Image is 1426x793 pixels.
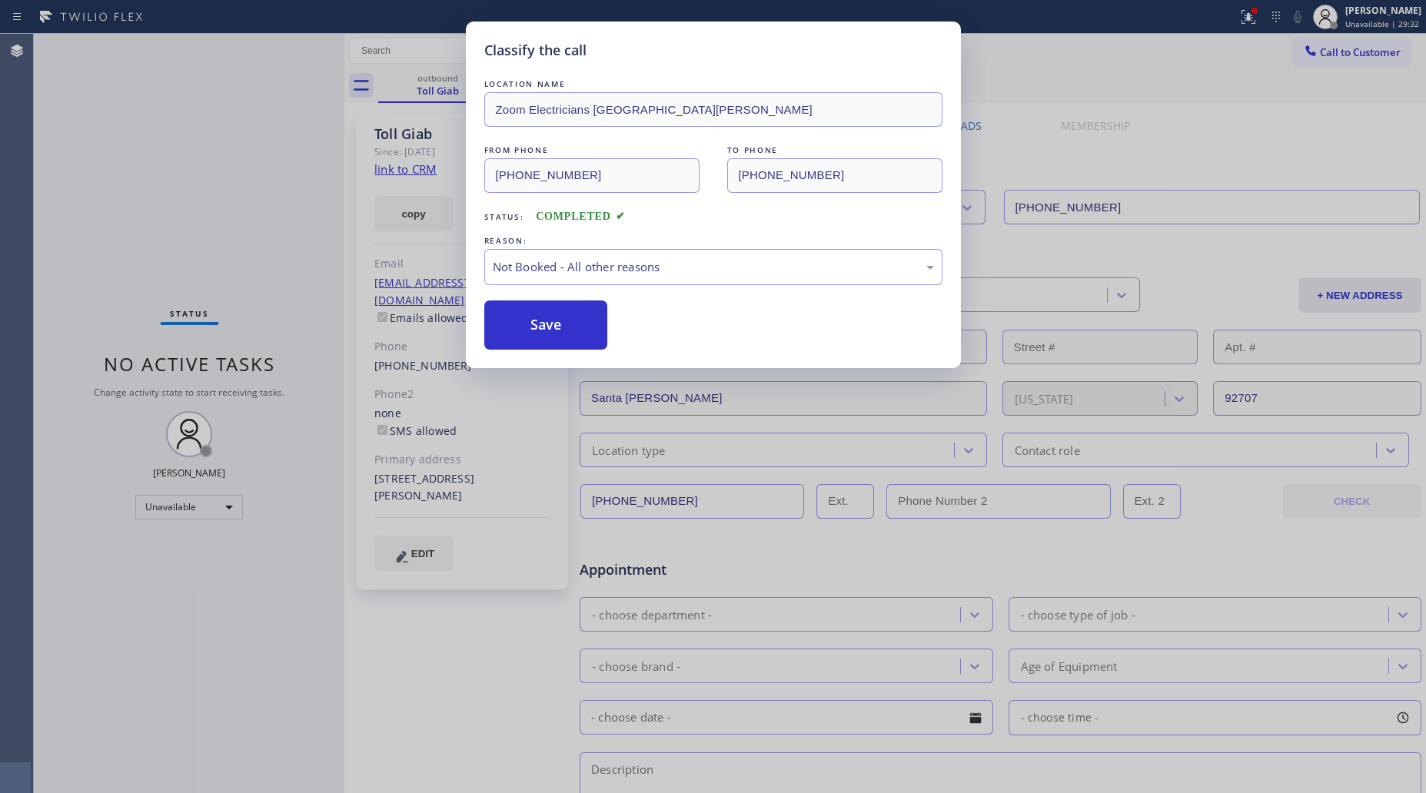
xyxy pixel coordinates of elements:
[484,142,700,158] div: FROM PHONE
[484,76,942,92] div: LOCATION NAME
[493,258,934,276] div: Not Booked - All other reasons
[484,158,700,193] input: From phone
[484,211,524,222] span: Status:
[484,300,608,350] button: Save
[484,233,942,249] div: REASON:
[727,142,942,158] div: TO PHONE
[727,158,942,193] input: To phone
[536,211,625,222] span: COMPLETED
[484,40,587,61] h5: Classify the call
